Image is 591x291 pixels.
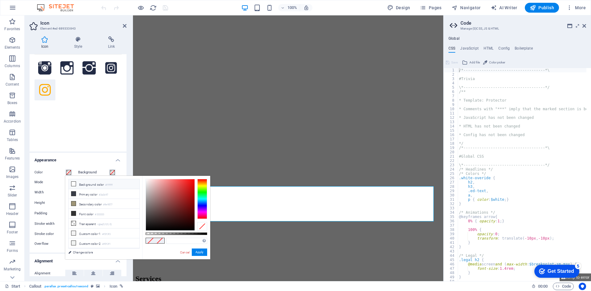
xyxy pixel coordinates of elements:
[484,46,494,53] h4: HTML
[444,197,458,202] div: 31
[525,3,559,13] button: Publish
[95,212,104,217] small: #333333
[444,258,458,262] div: 45
[30,36,62,49] h4: Icon
[444,210,458,215] div: 34
[30,153,127,164] h4: Appearance
[553,283,574,290] button: Code
[556,283,571,290] span: Code
[444,228,458,232] div: 38
[69,219,139,228] li: Transparent
[385,3,413,13] div: Design (Ctrl+Alt+Y)
[444,154,458,159] div: 21
[444,202,458,206] div: 32
[96,36,127,49] h4: Link
[69,209,139,219] li: Font color
[515,46,533,53] h4: Boilerplate
[98,222,112,227] small: rgba(0,0,0,.0)
[488,3,520,13] button: AI Writer
[532,283,548,290] h6: Session time
[444,107,458,111] div: 10
[304,5,309,10] i: On resize automatically adjust zoom level to fit chosen device.
[78,169,109,176] label: Background
[6,82,19,87] p: Content
[30,254,127,265] h4: Alignment
[179,250,190,255] a: Cancel
[34,169,65,176] label: Color
[444,146,458,150] div: 19
[444,72,458,77] div: 2
[444,128,458,133] div: 15
[7,100,18,105] p: Boxes
[5,63,20,68] p: Columns
[120,285,123,288] i: This element is linked
[444,77,458,81] div: 3
[444,141,458,146] div: 18
[287,4,297,11] h6: 100%
[444,172,458,176] div: 25
[96,285,100,288] i: This element contains a background
[34,201,65,204] label: Height
[460,20,586,26] h2: Code
[491,5,517,11] span: AI Writer
[69,199,139,209] li: Secondary color
[4,26,20,31] p: Favorites
[79,58,100,79] button: Ion Social Instagram (Ionicons)
[69,228,139,238] li: Custom color 1
[444,253,458,258] div: 44
[444,240,458,245] div: 41
[444,115,458,120] div: 12
[444,232,458,236] div: 39
[444,271,458,275] div: 48
[150,4,157,11] i: Reload page
[278,4,300,11] button: 100%
[444,81,458,85] div: 4
[498,46,510,53] h4: Config
[7,230,18,235] p: Footer
[566,5,586,11] span: More
[35,4,82,11] img: Editor Logo
[444,133,458,137] div: 16
[4,267,21,272] p: Marketing
[444,120,458,124] div: 13
[444,94,458,98] div: 7
[8,193,17,198] p: Slider
[542,284,543,289] span: :
[448,36,460,41] h4: Global
[99,193,108,197] small: #3a3d47
[420,5,441,11] span: Pages
[91,285,94,288] i: This element is a customizable preset
[40,26,114,31] h3: Element #ed-889333843
[489,59,505,66] span: Color picker
[444,68,458,72] div: 1
[444,279,458,284] div: 50
[102,242,111,246] small: #f0f2f1
[5,156,20,161] p: Features
[460,26,574,31] h3: Manage (S)CSS, JS & HTML
[29,283,42,290] span: Click to select. Double-click to edit
[6,211,18,216] p: Header
[444,219,458,223] div: 36
[44,283,88,290] span: . parallax .preset-callout-second
[444,249,458,253] div: 43
[17,7,43,12] div: Get Started
[34,270,65,277] label: Alignment
[69,179,139,189] li: Background color
[444,223,458,228] div: 37
[482,59,506,66] button: Color picker
[197,222,207,231] div: Clear Color Selection
[417,3,444,13] button: Pages
[444,85,458,90] div: 5
[105,183,113,187] small: #ffffff
[6,174,19,179] p: Images
[7,248,18,253] p: Forms
[444,245,458,249] div: 42
[444,184,458,189] div: 28
[444,206,458,210] div: 33
[101,58,122,79] button: Square Instagram (FontAwesome Brands)
[448,46,455,53] h4: CSS
[444,193,458,197] div: 30
[579,283,586,290] button: Usercentrics
[110,283,117,290] span: Click to select. Double-click to edit
[44,1,50,7] div: 5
